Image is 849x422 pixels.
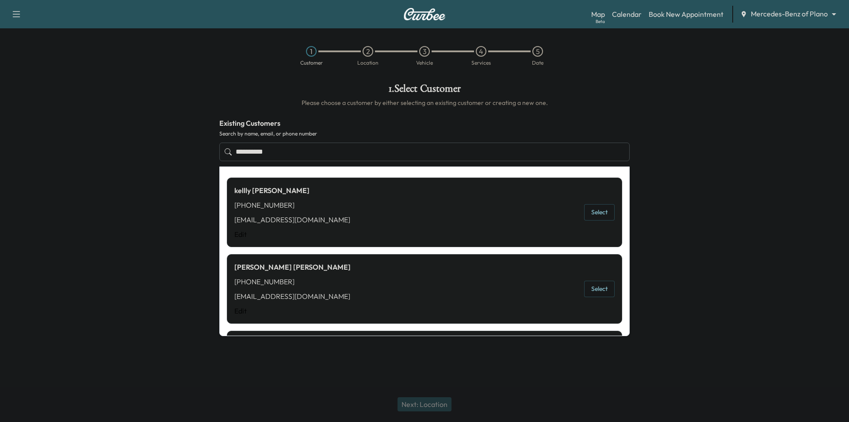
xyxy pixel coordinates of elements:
h6: Please choose a customer by either selecting an existing customer or creating a new one. [219,98,630,107]
div: Beta [596,18,605,25]
div: 2 [363,46,373,57]
a: Book New Appointment [649,9,723,19]
div: 4 [476,46,486,57]
div: kellly [PERSON_NAME] [234,185,350,196]
a: Calendar [612,9,642,19]
div: Customer [300,60,323,66]
label: Search by name, email, or phone number [219,130,630,137]
h4: Existing Customers [219,118,630,128]
a: Edit [234,229,350,240]
div: 1 [306,46,317,57]
div: [PHONE_NUMBER] [234,276,351,287]
button: Select [584,281,615,297]
div: [EMAIL_ADDRESS][DOMAIN_NAME] [234,214,350,225]
div: 5 [532,46,543,57]
div: [PHONE_NUMBER] [234,200,350,210]
div: [EMAIL_ADDRESS][DOMAIN_NAME] [234,291,351,302]
span: Mercedes-Benz of Plano [751,9,828,19]
img: Curbee Logo [403,8,446,20]
div: Date [532,60,543,66]
h1: 1 . Select Customer [219,83,630,98]
a: Edit [234,306,351,316]
div: Services [471,60,491,66]
div: Location [357,60,379,66]
a: MapBeta [591,9,605,19]
div: Vehicle [416,60,433,66]
div: 3 [419,46,430,57]
button: Select [584,204,615,221]
div: [PERSON_NAME] [PERSON_NAME] [234,262,351,272]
